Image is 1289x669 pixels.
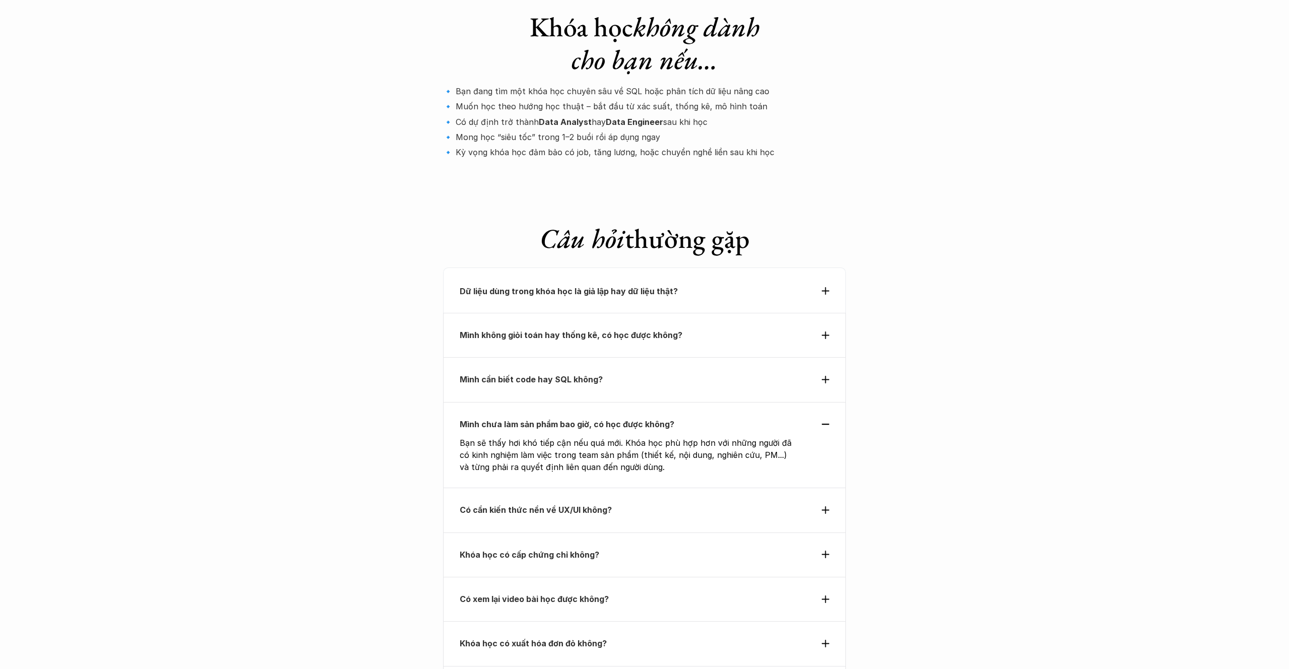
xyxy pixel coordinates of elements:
[460,594,609,604] strong: Có xem lại video bài học được không?
[460,330,682,340] strong: Mình không giỏi toán hay thống kê, có học được không?
[539,117,592,127] strong: Data Analyst
[443,222,846,255] h1: thường gặp
[460,505,612,515] strong: Có cần kiến thức nền về UX/UI không?
[571,9,766,77] em: không dành cho bạn nếu…
[460,419,674,429] strong: Mình chưa làm sản phẩm bao giờ, có học được không?
[460,550,599,560] strong: Khóa học có cấp chứng chỉ không?
[460,638,607,648] strong: Khóa học có xuất hóa đơn đỏ không?
[540,221,625,256] em: Câu hỏi
[460,286,678,296] strong: Dữ liệu dùng trong khóa học là giả lập hay dữ liệu thật?
[606,117,663,127] strong: Data Engineer
[522,11,767,76] h1: Khóa học
[443,84,846,160] p: 🔹 Bạn đang tìm một khóa học chuyên sâu về SQL hoặc phân tích dữ liệu nâng cao 🔹 Muốn học theo hướ...
[460,437,796,473] p: Bạn sẽ thấy hơi khó tiếp cận nếu quá mới. Khóa học phù hợp hơn với những người đã có kinh nghiệm ...
[460,374,603,384] strong: Mình cần biết code hay SQL không?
